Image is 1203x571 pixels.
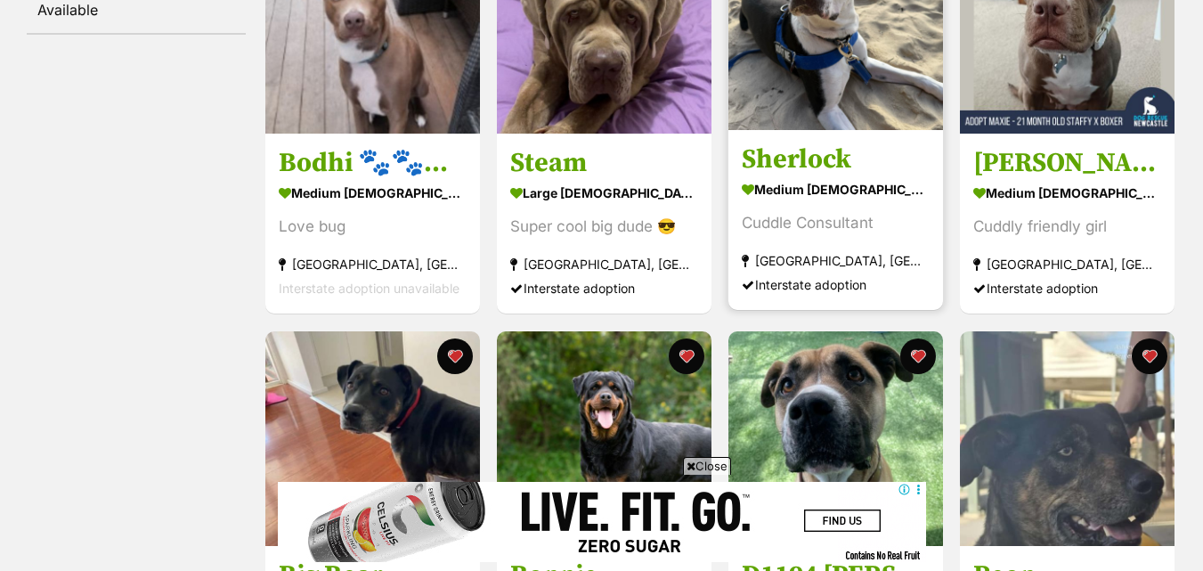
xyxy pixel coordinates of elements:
div: [GEOGRAPHIC_DATA], [GEOGRAPHIC_DATA] [510,253,698,277]
h3: Steam [510,147,698,181]
button: favourite [1132,339,1167,374]
div: medium [DEMOGRAPHIC_DATA] Dog [279,181,467,207]
div: medium [DEMOGRAPHIC_DATA] Dog [973,181,1161,207]
a: Sherlock medium [DEMOGRAPHIC_DATA] Dog Cuddle Consultant [GEOGRAPHIC_DATA], [GEOGRAPHIC_DATA] Int... [728,130,943,311]
div: medium [DEMOGRAPHIC_DATA] Dog [742,177,930,203]
img: Reon [960,331,1175,546]
div: [GEOGRAPHIC_DATA], [GEOGRAPHIC_DATA] [279,253,467,277]
iframe: Advertisement [278,482,926,562]
h3: Sherlock [742,143,930,177]
img: D1194 Trent [728,331,943,546]
span: Interstate adoption unavailable [279,281,459,297]
div: Cuddly friendly girl [973,216,1161,240]
h3: Bodhi 🐾🐾🐶🐶 [279,147,467,181]
div: Interstate adoption [973,277,1161,301]
div: Love bug [279,216,467,240]
div: Super cool big dude 😎 [510,216,698,240]
button: favourite [900,339,936,374]
div: Interstate adoption [742,273,930,298]
div: Cuddle Consultant [742,212,930,236]
a: Bodhi 🐾🐾🐶🐶 medium [DEMOGRAPHIC_DATA] Dog Love bug [GEOGRAPHIC_DATA], [GEOGRAPHIC_DATA] Interstate... [265,134,480,314]
h3: [PERSON_NAME] - [DEMOGRAPHIC_DATA] Staffy X Boxer [973,147,1161,181]
div: [GEOGRAPHIC_DATA], [GEOGRAPHIC_DATA] [973,253,1161,277]
div: Interstate adoption [510,277,698,301]
button: favourite [669,339,704,374]
a: Steam large [DEMOGRAPHIC_DATA] Dog Super cool big dude 😎 [GEOGRAPHIC_DATA], [GEOGRAPHIC_DATA] Int... [497,134,711,314]
div: large [DEMOGRAPHIC_DATA] Dog [510,181,698,207]
img: Big Bear [265,331,480,546]
span: Close [683,457,731,475]
div: [GEOGRAPHIC_DATA], [GEOGRAPHIC_DATA] [742,249,930,273]
button: favourite [437,339,473,374]
a: [PERSON_NAME] - [DEMOGRAPHIC_DATA] Staffy X Boxer medium [DEMOGRAPHIC_DATA] Dog Cuddly friendly g... [960,134,1175,314]
img: Bonnie [497,331,711,546]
